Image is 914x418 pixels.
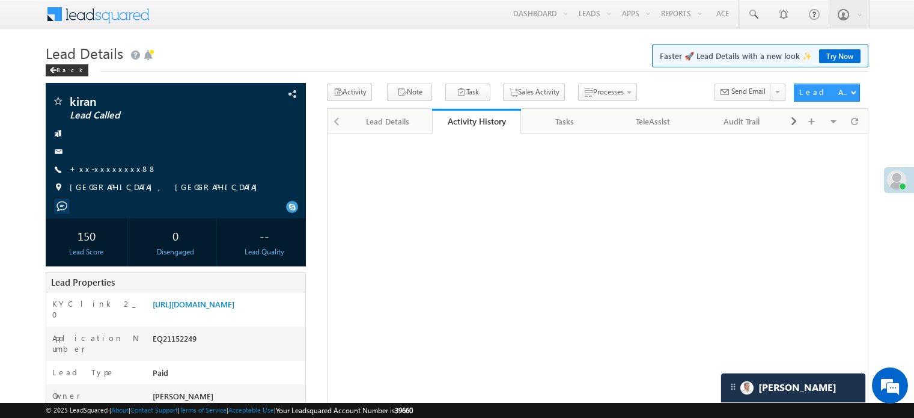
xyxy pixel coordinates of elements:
a: +xx-xxxxxxxx88 [70,164,157,174]
a: Tasks [521,109,609,134]
a: Acceptable Use [228,406,274,414]
button: Sales Activity [503,84,565,101]
a: TeleAssist [609,109,698,134]
a: Back [46,64,94,74]
span: kiran [70,95,231,107]
div: -- [227,224,302,247]
button: Processes [578,84,637,101]
div: Disengaged [138,247,213,257]
a: Contact Support [130,406,178,414]
a: [URL][DOMAIN_NAME] [153,299,234,309]
div: Lead Details [353,114,421,129]
a: Try Now [819,49,861,63]
div: 150 [49,224,124,247]
div: Lead Score [49,247,124,257]
button: Task [445,84,490,101]
label: Lead Type [52,367,115,378]
div: EQ21152249 [150,333,305,349]
img: carter-drag [728,382,738,392]
button: Lead Actions [794,84,860,102]
span: Lead Properties [51,276,115,288]
div: TeleAssist [619,114,687,129]
a: Audit Trail [698,109,787,134]
span: Processes [593,87,624,96]
span: Carter [758,382,836,393]
label: Application Number [52,333,140,354]
button: Activity [327,84,372,101]
a: About [111,406,129,414]
div: Back [46,64,88,76]
button: Send Email [714,84,771,101]
span: Send Email [731,86,766,97]
span: Faster 🚀 Lead Details with a new look ✨ [660,50,861,62]
span: Lead Details [46,43,123,63]
div: Paid [150,367,305,384]
span: Lead Called [70,109,231,121]
label: Owner [52,390,81,401]
a: Activity History [432,109,520,134]
a: Lead Details [344,109,432,134]
span: © 2025 LeadSquared | | | | | [46,405,413,416]
div: Activity History [441,115,511,127]
button: Note [387,84,432,101]
img: Carter [740,381,754,395]
span: 39660 [395,406,413,415]
span: [PERSON_NAME] [153,391,213,401]
div: 0 [138,224,213,247]
div: Lead Actions [799,87,850,97]
label: KYC link 2_0 [52,298,140,320]
div: Tasks [531,114,599,129]
a: Terms of Service [180,406,227,414]
span: [GEOGRAPHIC_DATA], [GEOGRAPHIC_DATA] [70,182,263,194]
div: Lead Quality [227,247,302,257]
div: carter-dragCarter[PERSON_NAME] [721,373,866,403]
div: Audit Trail [708,114,776,129]
span: Your Leadsquared Account Number is [276,406,413,415]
